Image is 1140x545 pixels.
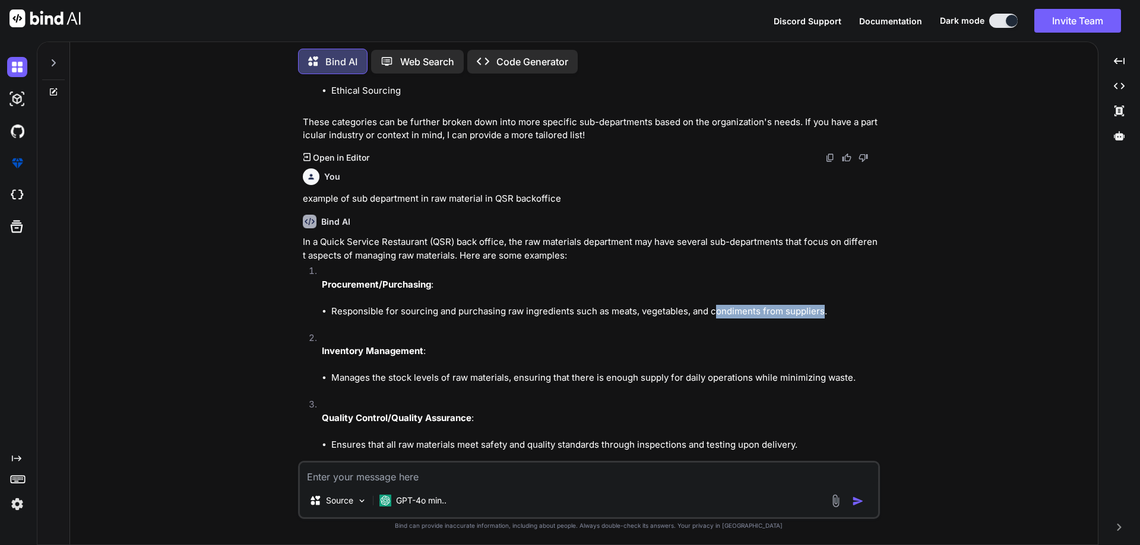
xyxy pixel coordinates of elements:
p: Web Search [400,55,454,69]
p: Source [326,495,353,506]
img: copy [825,153,835,162]
li: Manages the stock levels of raw materials, ensuring that there is enough supply for daily operati... [331,371,878,385]
strong: Inventory Management [322,345,423,356]
p: Bind AI [325,55,357,69]
p: : [322,412,878,425]
span: Dark mode [940,15,984,27]
p: GPT-4o min.. [396,495,446,506]
p: : [322,278,878,292]
button: Documentation [859,15,922,27]
strong: Procurement/Purchasing [322,279,431,290]
p: In a Quick Service Restaurant (QSR) back office, the raw materials department may have several su... [303,235,878,262]
p: These categories can be further broken down into more specific sub-departments based on the organ... [303,116,878,142]
h6: Bind AI [321,216,350,228]
img: dislike [859,153,868,162]
img: like [842,153,851,162]
img: premium [7,153,27,173]
p: Bind can provide inaccurate information, including about people. Always double-check its answers.... [298,521,880,530]
h6: You [324,171,340,183]
li: Ensures that all raw materials meet safety and quality standards through inspections and testing ... [331,438,878,452]
img: Pick Models [357,496,367,506]
img: darkAi-studio [7,89,27,109]
img: attachment [829,494,843,508]
img: settings [7,494,27,514]
img: Bind AI [9,9,81,27]
img: githubDark [7,121,27,141]
img: darkChat [7,57,27,77]
img: cloudideIcon [7,185,27,205]
li: Ethical Sourcing [331,84,878,98]
span: Discord Support [774,16,841,26]
strong: Quality Control/Quality Assurance [322,412,471,423]
p: example of sub department in raw material in QSR backoffice [303,192,878,206]
span: Documentation [859,16,922,26]
img: icon [852,495,864,507]
button: Discord Support [774,15,841,27]
p: : [322,345,878,358]
img: GPT-4o mini [379,495,391,506]
p: Open in Editor [313,152,369,164]
button: Invite Team [1034,9,1121,33]
li: Responsible for sourcing and purchasing raw ingredients such as meats, vegetables, and condiments... [331,305,878,318]
p: Code Generator [496,55,568,69]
